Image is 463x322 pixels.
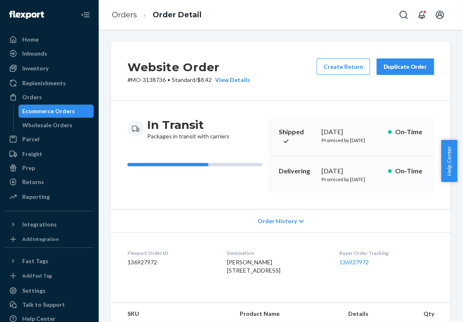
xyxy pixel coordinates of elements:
[414,7,430,23] button: Open notifications
[22,93,42,101] div: Orders
[5,254,94,268] button: Fast Tags
[5,47,94,60] a: Inbounds
[147,117,229,140] div: Packages in transit with carriers
[395,127,424,137] p: On-Time
[22,272,52,279] div: Add Fast Tag
[441,140,457,182] button: Help Center
[127,250,214,257] dt: Flexport Order ID
[5,234,94,244] a: Add Integration
[279,127,315,146] p: Shipped
[279,166,315,176] p: Delivering
[22,64,49,72] div: Inventory
[322,166,382,176] div: [DATE]
[22,257,49,265] div: Fast Tags
[127,58,250,76] h2: Website Order
[5,147,94,161] a: Freight
[227,259,280,274] span: [PERSON_NAME] [STREET_ADDRESS]
[19,119,94,132] a: Wholesale Orders
[5,284,94,297] a: Settings
[153,10,201,19] a: Order Detail
[5,298,94,311] a: Talk to Support
[22,35,39,44] div: Home
[339,250,434,257] dt: Buyer Order Tracking
[23,107,75,115] div: Ecommerce Orders
[5,161,94,175] a: Prep
[22,287,46,295] div: Settings
[22,164,35,172] div: Prep
[167,76,170,83] span: •
[23,121,73,129] div: Wholesale Orders
[5,218,94,231] button: Integrations
[19,105,94,118] a: Ecommerce Orders
[377,58,434,75] button: Duplicate Order
[22,301,65,309] div: Talk to Support
[127,258,214,266] dd: 136927972
[127,76,250,84] p: # MO-3138736 / $8.42
[432,7,448,23] button: Open account menu
[147,117,229,132] h3: In Transit
[5,133,94,146] a: Parcel
[22,178,44,186] div: Returns
[5,190,94,203] a: Reporting
[22,220,57,229] div: Integrations
[5,62,94,75] a: Inventory
[112,10,137,19] a: Orders
[384,63,427,71] div: Duplicate Order
[212,76,250,84] button: View Details
[227,250,326,257] dt: Destination
[172,76,195,83] span: Standard
[5,271,94,281] a: Add Fast Tag
[322,176,382,183] p: Promised by [DATE]
[5,175,94,189] a: Returns
[5,33,94,46] a: Home
[22,135,39,143] div: Parcel
[22,150,42,158] div: Freight
[9,11,44,19] img: Flexport logo
[395,166,424,176] p: On-Time
[258,217,297,225] span: Order History
[322,127,382,137] div: [DATE]
[22,49,47,58] div: Inbounds
[322,137,382,144] p: Promised by [DATE]
[105,3,208,27] ol: breadcrumbs
[5,91,94,104] a: Orders
[77,7,94,23] button: Close Navigation
[396,7,412,23] button: Open Search Box
[22,193,50,201] div: Reporting
[22,79,66,87] div: Replenishments
[22,236,59,243] div: Add Integration
[5,77,94,90] a: Replenishments
[317,58,370,75] button: Create Return
[339,259,369,266] a: 136927972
